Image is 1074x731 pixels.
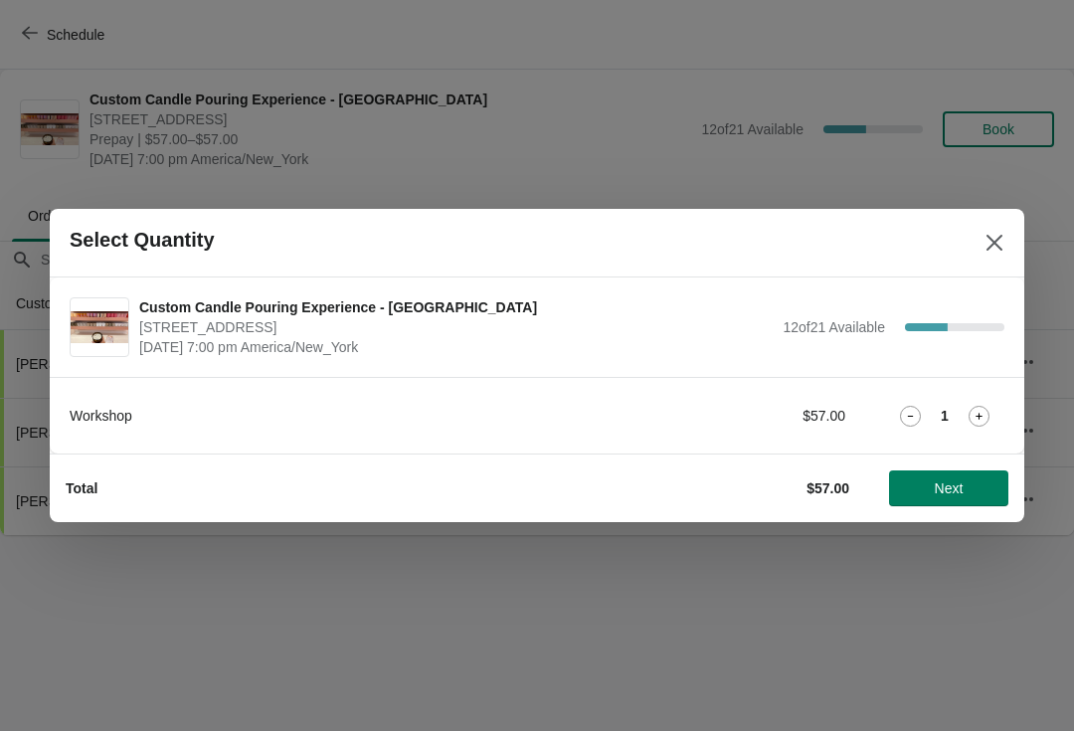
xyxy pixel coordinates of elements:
strong: $57.00 [806,480,849,496]
span: [DATE] 7:00 pm America/New_York [139,337,773,357]
strong: 1 [941,406,949,426]
span: 12 of 21 Available [783,319,885,335]
h2: Select Quantity [70,229,215,252]
span: Custom Candle Pouring Experience - [GEOGRAPHIC_DATA] [139,297,773,317]
img: Custom Candle Pouring Experience - Fort Lauderdale | 914 East Las Olas Boulevard, Fort Lauderdale... [71,311,128,344]
button: Next [889,470,1008,506]
div: $57.00 [661,406,845,426]
div: Workshop [70,406,622,426]
span: [STREET_ADDRESS] [139,317,773,337]
button: Close [977,225,1012,261]
span: Next [935,480,964,496]
strong: Total [66,480,97,496]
